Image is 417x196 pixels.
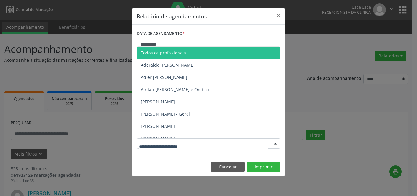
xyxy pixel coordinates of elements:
[141,50,186,56] span: Todos os profissionais
[211,162,245,172] button: Cancelar
[141,62,195,68] span: Aderaldo [PERSON_NAME]
[141,87,209,92] span: Airllan [PERSON_NAME] e Ombro
[137,12,207,20] h5: Relatório de agendamentos
[272,8,285,23] button: Close
[141,74,187,80] span: Adler [PERSON_NAME]
[141,123,175,129] span: [PERSON_NAME]
[247,162,280,172] button: Imprimir
[141,111,190,117] span: [PERSON_NAME] - Geral
[141,99,175,105] span: [PERSON_NAME]
[137,29,185,39] label: DATA DE AGENDAMENTO
[141,135,175,141] span: [PERSON_NAME]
